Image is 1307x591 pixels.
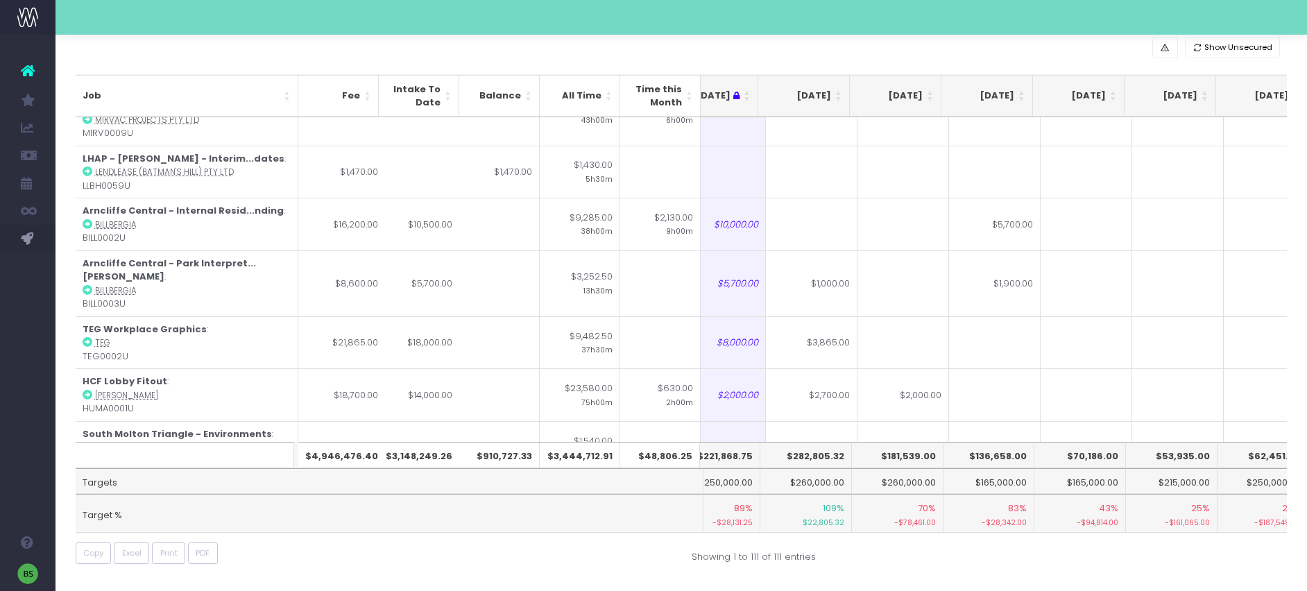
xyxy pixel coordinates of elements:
td: $260,000.00 [852,468,943,495]
td: $1,430.00 [540,146,620,198]
td: $3,252.50 [540,250,620,316]
td: Target % [76,494,704,533]
strong: South Molton Triangle - Environments [83,427,272,440]
th: $70,186.00 [1034,442,1126,468]
td: : TEG0002U [76,316,298,369]
strong: LHAP - [PERSON_NAME] - Interim...dates [83,152,284,165]
th: $136,658.00 [943,442,1035,468]
td: $8,600.00 [298,250,386,316]
small: 75h00m [581,395,613,408]
td: $18,700.00 [298,368,386,421]
small: 9h00m [666,224,693,237]
th: $3,444,712.91 [540,442,620,468]
small: -$161,065.00 [1133,515,1210,529]
abbr: Billbergia [95,285,137,296]
th: Feb 26: activate to sort column ascending [1125,75,1216,117]
strong: TEG Workplace Graphics [83,323,207,336]
strong: Arncliffe Central - Internal Resid...nding [83,204,284,217]
abbr: Lendlease (Batman's Hill) Pty Ltd [95,166,234,178]
small: -$28,131.25 [676,515,753,529]
td: $5,700.00 [949,198,1041,250]
small: 43h00m [581,113,613,126]
small: 13h30m [583,284,613,296]
td: $2,000.00 [674,368,766,421]
small: $22,805.32 [767,515,844,529]
th: Oct 25: activate to sort column ascending [758,75,850,117]
small: 5h30m [586,172,613,185]
td: $45,284.80 [298,421,386,474]
button: Print [152,542,185,564]
span: 25% [1191,502,1210,515]
span: 83% [1008,502,1027,515]
img: images/default_profile_image.png [17,563,38,584]
th: Fee: activate to sort column ascending [298,75,379,117]
th: Dec 25: activate to sort column ascending [941,75,1033,117]
small: 37h30m [581,343,613,355]
td: $21,865.00 [298,316,386,369]
td: $15,284.80 [379,421,460,474]
td: $10,000.00 [674,198,766,250]
td: $3,865.00 [766,316,857,369]
span: 109% [823,502,844,515]
td: $630.00 [620,368,701,421]
td: $8,000.00 [674,316,766,369]
th: $3,148,249.26 [379,442,460,468]
td: $10,500.00 [379,198,460,250]
span: 70% [918,502,936,515]
small: -$94,814.00 [1041,515,1118,529]
abbr: Hunter Mason [95,390,158,401]
abbr: Billbergia [95,219,137,230]
td: : BILL0002U [76,198,298,250]
td: : LLBH0059U [76,146,298,198]
td: $9,482.50 [540,316,620,369]
td: $1,000.00 [766,250,857,316]
button: Excel [114,542,149,564]
td: $1,470.00 [298,146,386,198]
span: Print [160,547,178,559]
strong: Arncliffe Central - Park Interpret...[PERSON_NAME] [83,257,256,284]
abbr: Mirvac Projects Pty Ltd [95,114,199,126]
th: Intake To Date: activate to sort column ascending [379,75,459,117]
td: $165,000.00 [943,468,1035,495]
th: Sep 25 : activate to sort column ascending [667,75,758,117]
td: $9,285.00 [540,198,620,250]
span: Copy [83,547,103,559]
td: $5,284.80 [674,421,766,474]
td: $30,000.00 [459,421,540,474]
td: Targets [76,468,704,495]
td: $5,700.00 [379,250,460,316]
button: PDF [188,542,218,564]
th: $910,727.33 [459,442,540,468]
abbr: TEG [95,337,110,348]
div: Showing 1 to 111 of 111 entries [692,542,816,564]
td: $2,700.00 [766,368,857,421]
th: $53,935.00 [1126,442,1218,468]
td: $23,580.00 [540,368,620,421]
th: $48,806.25 [620,442,701,468]
td: $2,130.00 [620,198,701,250]
td: $1,470.00 [459,146,540,198]
small: -$28,342.00 [950,515,1027,529]
td: $1,900.00 [949,250,1041,316]
small: 6h00m [666,113,693,126]
td: $16,200.00 [298,198,386,250]
span: 25% [1282,502,1301,515]
th: $221,868.75 [669,442,761,468]
th: Job: activate to sort column ascending [76,75,298,117]
td: $2,000.00 [857,368,949,421]
small: -$78,461.00 [859,515,936,529]
td: $14,000.00 [379,368,460,421]
strong: HCF Lobby Fitout [83,375,167,388]
td: $260,000.00 [760,468,852,495]
td: : BILL0003U [76,250,298,316]
td: $18,000.00 [379,316,460,369]
button: Show Unsecured [1185,37,1281,58]
small: 2h00m [666,395,693,408]
span: 89% [734,502,753,515]
th: Time this Month: activate to sort column ascending [620,75,701,117]
th: $181,539.00 [852,442,943,468]
th: Nov 25: activate to sort column ascending [850,75,941,117]
td: $165,000.00 [1034,468,1126,495]
td: $250,000.00 [669,468,761,495]
button: Copy [76,542,112,564]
